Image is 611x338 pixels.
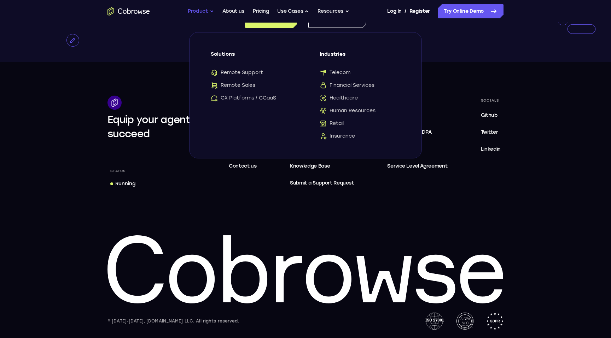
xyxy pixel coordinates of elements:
img: Remote Sales [211,82,218,89]
img: Human Resources [320,107,327,114]
a: Running [107,177,138,190]
a: Pricing [253,4,269,18]
a: CX Platforms / CCaaSCX Platforms / CCaaS [211,95,291,102]
a: Linkedin [478,142,504,156]
a: Financial ServicesFinancial Services [320,82,400,89]
img: Telecom [320,69,327,76]
button: Product [188,4,214,18]
div: Socials [478,96,504,105]
a: Remote SalesRemote Sales [211,82,291,89]
img: Retail [320,120,327,127]
span: Remote Support [211,69,263,76]
a: Service Level Agreement [384,159,450,173]
img: AICPA SOC [456,313,473,330]
span: Healthcare [320,95,358,102]
span: Remote Sales [211,82,255,89]
a: Twitter [478,125,504,139]
button: Resources [318,4,349,18]
a: RetailRetail [320,120,400,127]
span: Retail [320,120,344,127]
div: Running [115,180,135,187]
a: Knowledge Base [287,159,357,173]
span: Industries [320,51,400,64]
span: Insurance [320,133,355,140]
img: Insurance [320,133,327,140]
span: Contact us [229,163,257,169]
span: / [405,7,407,16]
img: Remote Support [211,69,218,76]
a: Register [409,4,430,18]
a: About us [222,4,244,18]
span: Twitter [481,129,498,135]
span: CX Platforms / CCaaS [211,95,276,102]
img: Financial Services [320,82,327,89]
a: Github [478,108,504,122]
div: Status [107,166,129,176]
img: CX Platforms / CCaaS [211,95,218,102]
button: Use Cases [277,4,309,18]
img: GDPR [486,313,504,330]
span: Github [481,112,497,118]
span: Service Level Agreement [387,162,447,170]
span: Knowledge Base [290,163,330,169]
span: Human Resources [320,107,376,114]
img: ISO [425,313,444,330]
img: Healthcare [320,95,327,102]
span: Linkedin [481,146,501,152]
span: Financial Services [320,82,374,89]
a: HealthcareHealthcare [320,95,400,102]
a: Submit a Support Request [287,176,357,190]
span: Telecom [320,69,350,76]
a: Human ResourcesHuman Resources [320,107,400,114]
a: TelecomTelecom [320,69,400,76]
span: Equip your agents to succeed [107,114,210,140]
span: Solutions [211,51,291,64]
a: Log In [387,4,401,18]
div: © [DATE]-[DATE], [DOMAIN_NAME] LLC. All rights reserved. [107,318,239,325]
a: Go to the home page [107,7,150,16]
a: Try Online Demo [438,4,504,18]
a: InsuranceInsurance [320,133,400,140]
a: Contact us [226,159,260,173]
span: Submit a Support Request [290,179,354,187]
a: Remote SupportRemote Support [211,69,291,76]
